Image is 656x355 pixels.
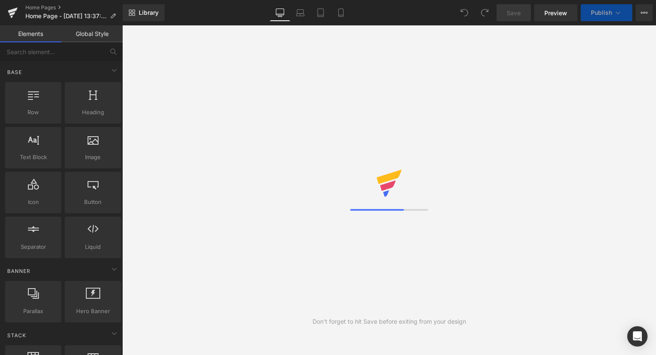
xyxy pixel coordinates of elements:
a: Global Style [61,25,123,42]
button: Undo [456,4,473,21]
span: Publish [591,9,612,16]
button: More [636,4,653,21]
a: Preview [534,4,577,21]
a: Desktop [270,4,290,21]
span: Image [67,153,118,162]
a: Home Pages [25,4,123,11]
span: Text Block [8,153,59,162]
span: Liquid [67,242,118,251]
span: Save [507,8,521,17]
div: Don't forget to hit Save before exiting from your design [313,317,466,326]
div: Open Intercom Messenger [627,326,648,347]
span: Row [8,108,59,117]
a: Tablet [310,4,331,21]
span: Hero Banner [67,307,118,316]
span: Stack [6,331,27,339]
span: Library [139,9,159,17]
a: Laptop [290,4,310,21]
span: Home Page - [DATE] 13:37:08 [25,13,107,19]
span: Heading [67,108,118,117]
span: Preview [544,8,567,17]
span: Icon [8,198,59,206]
button: Publish [581,4,632,21]
span: Base [6,68,23,76]
span: Banner [6,267,31,275]
span: Button [67,198,118,206]
button: Redo [476,4,493,21]
a: Mobile [331,4,351,21]
a: New Library [123,4,165,21]
span: Parallax [8,307,59,316]
span: Separator [8,242,59,251]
